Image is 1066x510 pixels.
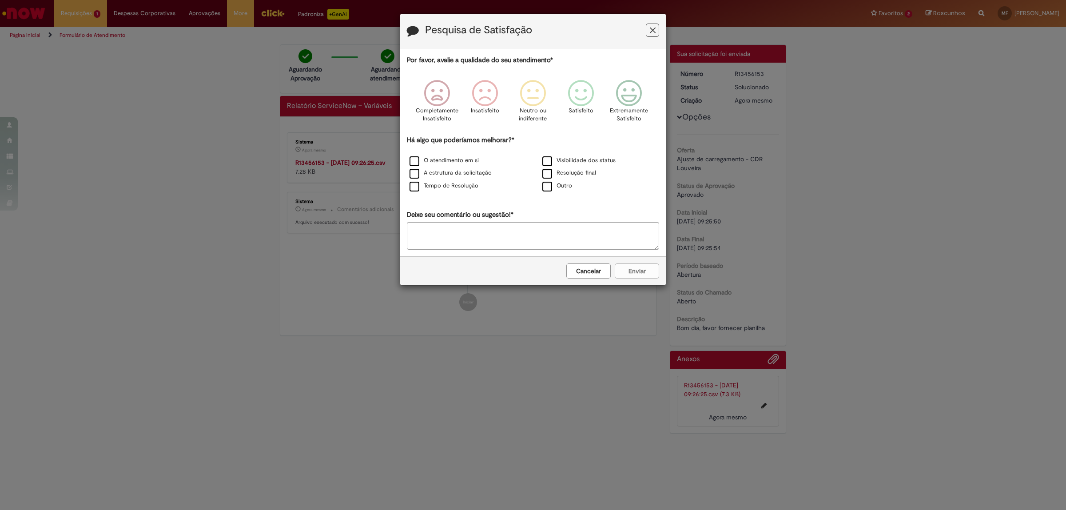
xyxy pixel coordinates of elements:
div: Insatisfeito [462,73,508,134]
label: O atendimento em si [410,156,479,165]
div: Extremamente Satisfeito [606,73,652,134]
div: Completamente Insatisfeito [414,73,459,134]
label: Pesquisa de Satisfação [425,24,532,36]
p: Satisfeito [569,107,593,115]
label: Tempo de Resolução [410,182,478,190]
label: Por favor, avalie a qualidade do seu atendimento* [407,56,553,65]
label: Outro [542,182,572,190]
label: Visibilidade dos status [542,156,616,165]
div: Há algo que poderíamos melhorar?* [407,135,659,193]
div: Neutro ou indiferente [510,73,556,134]
label: A estrutura da solicitação [410,169,492,177]
label: Resolução final [542,169,596,177]
button: Cancelar [566,263,611,279]
p: Insatisfeito [471,107,499,115]
p: Extremamente Satisfeito [610,107,648,123]
div: Satisfeito [558,73,604,134]
p: Neutro ou indiferente [517,107,549,123]
label: Deixe seu comentário ou sugestão!* [407,210,513,219]
p: Completamente Insatisfeito [416,107,458,123]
